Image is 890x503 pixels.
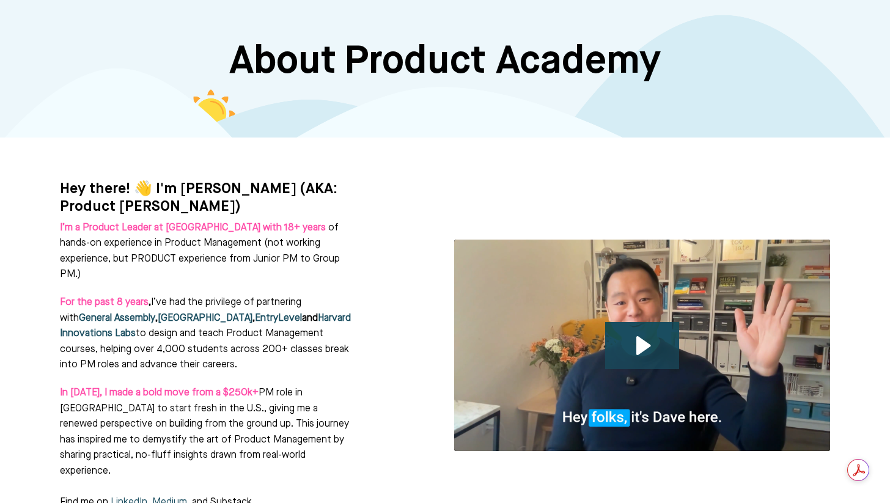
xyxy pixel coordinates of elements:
[158,314,252,323] a: [GEOGRAPHIC_DATA]
[60,298,149,307] span: For the past 8 years
[60,298,351,370] span: I’ve had the privilege of partnering with to design and teach Product Management courses, helping...
[605,322,679,369] button: Play Video: file-uploads/sites/127338/video/53bf8-205-5ff8-38a5-3327bf4e421_Why_I_built_product_a...
[60,180,393,216] h4: Hey there! 👋 I'm [PERSON_NAME] (AKA: Product [PERSON_NAME])
[60,223,326,233] strong: I’m a Product Leader at [GEOGRAPHIC_DATA] with 18+ years
[302,314,318,323] strong: and
[255,314,302,323] a: EntryLevel
[60,388,259,398] span: In [DATE], I made a bold move from a $250k+
[155,314,158,323] strong: ,
[60,298,151,307] strong: ,
[252,314,255,323] strong: ,
[60,221,353,283] p: of hands-on experience in Product Management (not working experience, but PRODUCT experience from...
[79,314,155,323] a: General Assembly
[60,39,830,86] h1: About Product Academy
